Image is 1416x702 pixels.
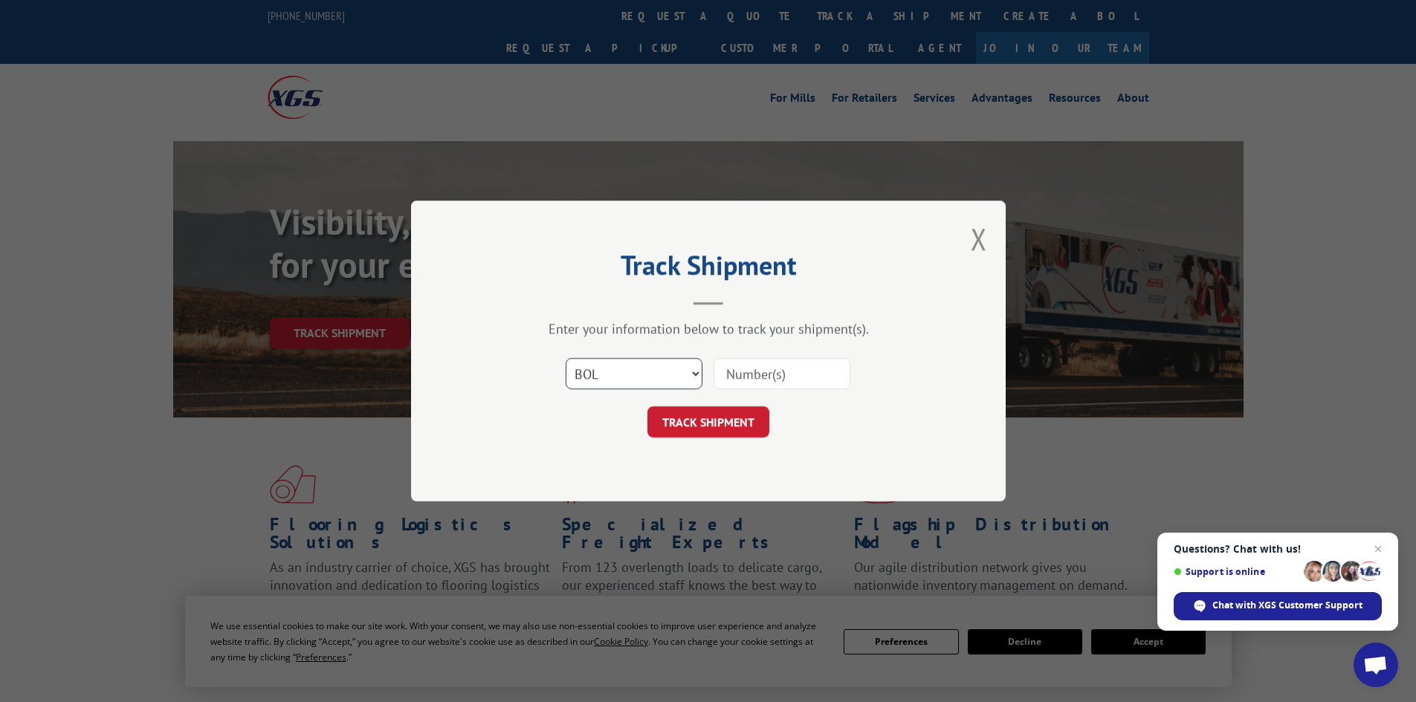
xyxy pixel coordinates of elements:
[1174,566,1299,577] span: Support is online
[1212,599,1362,612] span: Chat with XGS Customer Support
[714,358,850,389] input: Number(s)
[1174,543,1382,555] span: Questions? Chat with us!
[647,406,769,438] button: TRACK SHIPMENT
[485,255,931,283] h2: Track Shipment
[971,219,987,259] button: Close modal
[1369,540,1387,558] span: Close chat
[1354,643,1398,687] div: Open chat
[485,320,931,337] div: Enter your information below to track your shipment(s).
[1174,592,1382,620] div: Chat with XGS Customer Support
